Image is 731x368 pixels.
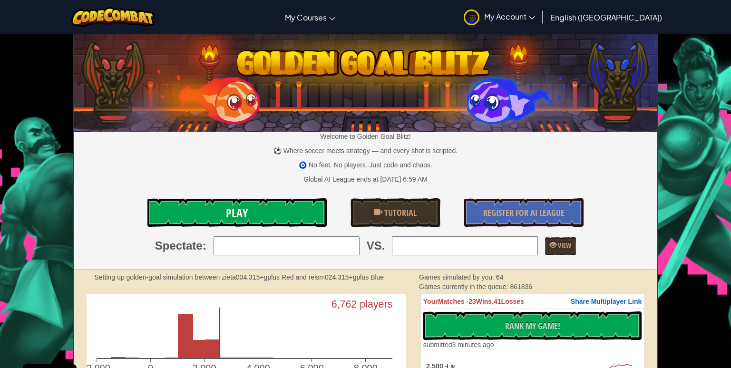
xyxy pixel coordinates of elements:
span: 861836 [510,283,532,291]
span: Wins, [476,298,494,305]
span: 64 [496,273,504,281]
span: Games currently in the queue: [419,283,510,291]
div: 3 minutes ago [423,340,494,349]
span: Register for AI League [483,207,565,219]
a: English ([GEOGRAPHIC_DATA]) [546,4,667,30]
text: 6,762 players [331,299,392,310]
span: View [556,241,571,250]
button: Rank My Game! [423,311,642,340]
th: 23 41 [420,294,644,309]
a: My Account [459,2,540,32]
span: Play [226,205,248,221]
strong: Setting up golden-goal simulation between zieta004.315+gplus Red and reism024.315+gplus Blue [95,273,384,281]
span: My Courses [285,12,327,22]
span: Matches - [438,298,469,305]
img: avatar [464,10,479,25]
p: Welcome to Golden Goal Blitz! [74,132,658,141]
span: VS. [367,238,385,254]
div: Global AI League ends at [DATE] 6:59 AM [303,174,427,184]
span: Your [423,298,438,305]
span: Losses [501,298,524,305]
span: : [203,238,206,254]
span: My Account [484,11,535,21]
p: ⚽ Where soccer meets strategy — and every shot is scripted. [74,146,658,155]
a: Register for AI League [464,198,584,227]
span: Tutorial [382,207,417,219]
span: Share Multiplayer Link [571,298,642,305]
span: submitted [423,341,452,349]
span: Games simulated by you: [419,273,496,281]
span: English ([GEOGRAPHIC_DATA]) [550,12,662,22]
a: Tutorial [351,198,440,227]
img: Golden Goal [74,30,658,132]
p: 🧿 No feet. No players. Just code and chaos. [74,160,658,170]
span: Rank My Game! [505,320,560,332]
img: CodeCombat logo [71,7,155,27]
span: Spectate [155,238,203,254]
a: My Courses [280,4,340,30]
